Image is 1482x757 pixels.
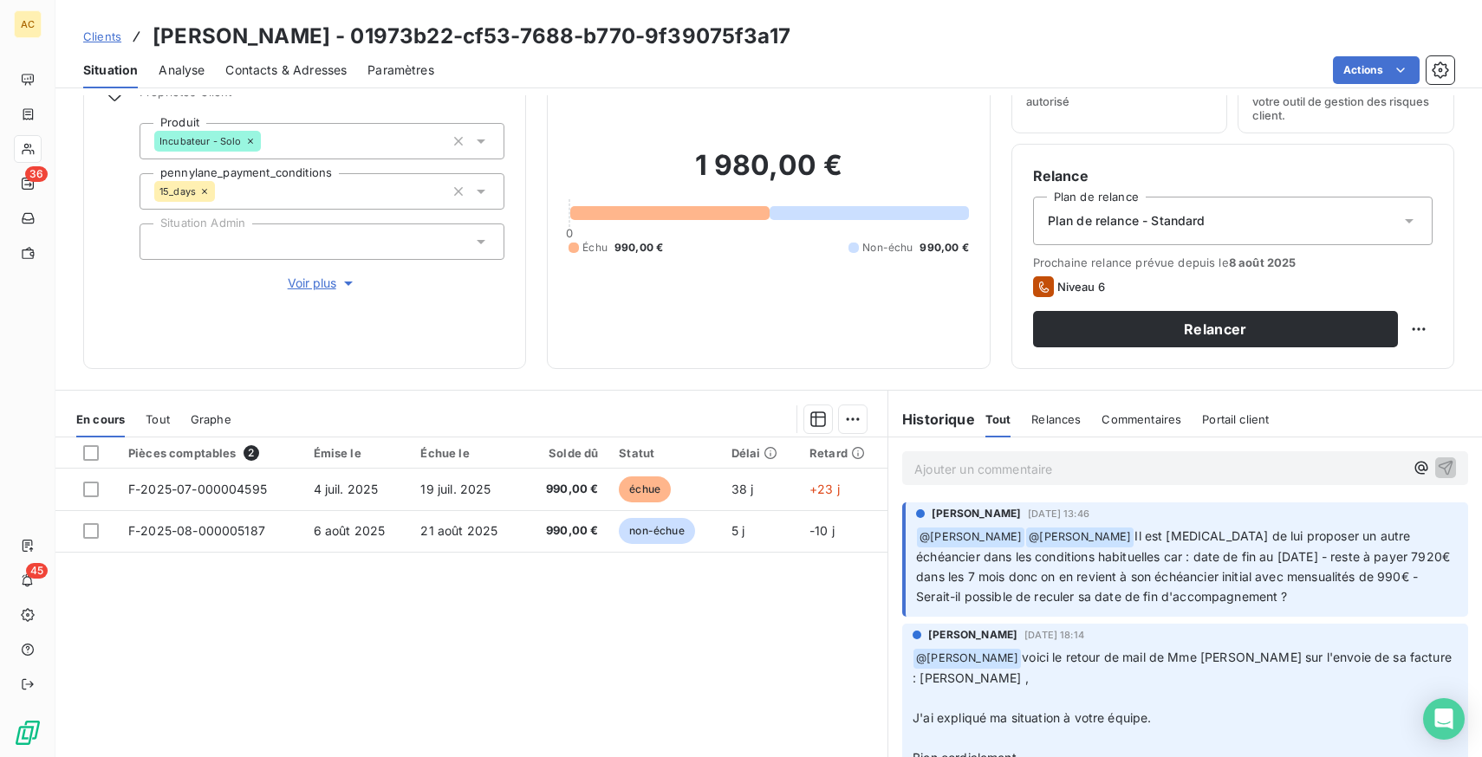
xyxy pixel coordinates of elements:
span: Tout [985,412,1011,426]
img: Logo LeanPay [14,719,42,747]
input: Ajouter une valeur [215,184,229,199]
span: 45 [26,563,48,579]
span: @ [PERSON_NAME] [913,649,1021,669]
div: Délai [731,446,789,460]
span: Graphe [191,412,231,426]
input: Ajouter une valeur [154,234,168,249]
span: Échu [582,240,608,256]
span: En cours [76,412,125,426]
span: @ [PERSON_NAME] [917,527,1024,547]
button: Relancer [1033,311,1398,347]
span: J'ai expliqué ma situation à votre équipe. [913,710,1151,725]
span: 15_days [159,186,196,197]
span: @ [PERSON_NAME] [1026,527,1134,547]
span: +23 j [809,482,840,496]
span: 990,00 € [535,522,599,540]
span: Relances [1031,412,1081,426]
div: AC [14,10,42,38]
span: Niveau 6 [1057,280,1105,294]
span: échue [619,476,671,502]
span: [DATE] 18:14 [1024,630,1084,640]
span: Propriétés Client [140,85,504,109]
span: 990,00 € [535,481,599,498]
span: 38 j [731,482,754,496]
span: 19 juil. 2025 [420,482,491,496]
span: Plan de relance - Standard [1048,212,1206,230]
span: 0 [566,226,573,240]
button: Actions [1333,56,1420,84]
div: Émise le [314,446,400,460]
span: 990,00 € [920,240,968,256]
div: Pièces comptables [128,445,293,461]
div: Échue le [420,446,513,460]
div: Solde dû [535,446,599,460]
span: F-2025-08-000005187 [128,523,265,538]
h6: Historique [888,409,975,430]
input: Ajouter une valeur [261,133,275,149]
span: [PERSON_NAME] [932,506,1021,521]
span: -10 j [809,523,835,538]
span: Contacts & Adresses [225,61,347,79]
span: [DATE] 13:46 [1028,508,1089,519]
span: 6 août 2025 [314,523,386,538]
div: Open Intercom Messenger [1423,698,1465,740]
span: Voir plus [288,275,357,292]
span: 990,00 € [614,240,663,256]
span: Clients [83,29,121,43]
span: Prochaine relance prévue depuis le [1033,256,1433,269]
div: Retard [809,446,877,460]
div: Statut [619,446,710,460]
span: Il est [MEDICAL_DATA] de lui proposer un autre échéancier dans les conditions habituelles car : d... [916,528,1453,604]
span: 36 [25,166,48,182]
span: 2 [244,445,259,461]
span: Situation [83,61,138,79]
span: [PERSON_NAME] [928,627,1017,643]
span: 4 juil. 2025 [314,482,379,496]
span: Portail client [1202,412,1269,426]
span: F-2025-07-000004595 [128,482,267,496]
a: Clients [83,28,121,45]
span: Commentaires [1102,412,1181,426]
span: 5 j [731,523,744,538]
span: non-échue [619,518,694,544]
h2: 1 980,00 € [569,148,968,200]
span: Tout [146,412,170,426]
h3: [PERSON_NAME] - 01973b22-cf53-7688-b770-9f39075f3a17 [153,21,790,52]
a: 36 [14,170,41,197]
button: Voir plus [140,274,504,293]
span: Paramètres [367,61,434,79]
span: Surveiller ce client en intégrant votre outil de gestion des risques client. [1252,81,1440,122]
span: Analyse [159,61,205,79]
h6: Relance [1033,165,1433,186]
span: Incubateur - Solo [159,136,242,146]
span: Non-échu [862,240,913,256]
span: voici le retour de mail de Mme [PERSON_NAME] sur l'envoie de sa facture : [PERSON_NAME] , [913,650,1455,685]
span: 8 août 2025 [1229,256,1297,269]
span: 21 août 2025 [420,523,497,538]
